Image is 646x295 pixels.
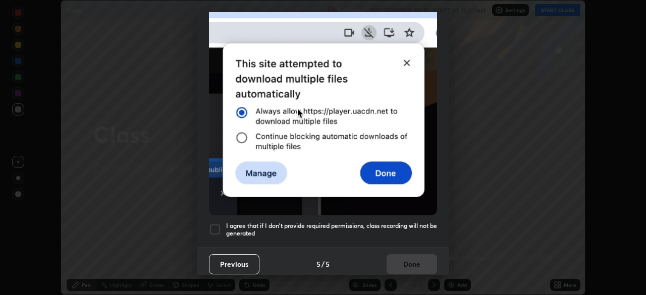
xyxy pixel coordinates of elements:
[209,254,259,274] button: Previous
[326,259,330,269] h4: 5
[321,259,325,269] h4: /
[226,222,437,238] h5: I agree that if I don't provide required permissions, class recording will not be generated
[316,259,320,269] h4: 5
